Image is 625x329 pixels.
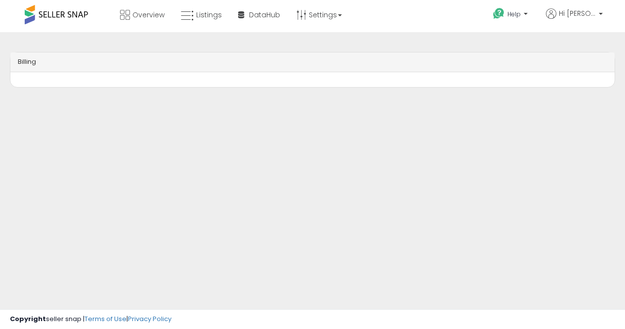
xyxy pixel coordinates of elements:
span: DataHub [249,10,280,20]
a: Privacy Policy [128,314,171,324]
span: Help [507,10,521,18]
strong: Copyright [10,314,46,324]
a: Terms of Use [84,314,126,324]
a: Hi [PERSON_NAME] [546,8,603,31]
div: Billing [10,52,615,72]
span: Hi [PERSON_NAME] [559,8,596,18]
span: Listings [196,10,222,20]
i: Get Help [493,7,505,20]
div: seller snap | | [10,315,171,324]
span: Overview [132,10,165,20]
